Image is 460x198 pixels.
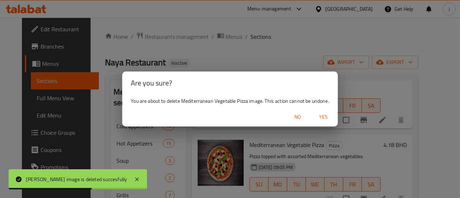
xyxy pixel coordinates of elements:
[315,112,332,121] span: Yes
[312,110,335,124] button: Yes
[122,95,338,107] div: You are about to delete Mediterranean Vegetable Pizza image. This action cannot be undone.
[286,110,309,124] button: No
[131,77,329,89] h2: Are you sure?
[289,112,306,121] span: No
[26,175,127,183] div: [PERSON_NAME] image is deleted succesfully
